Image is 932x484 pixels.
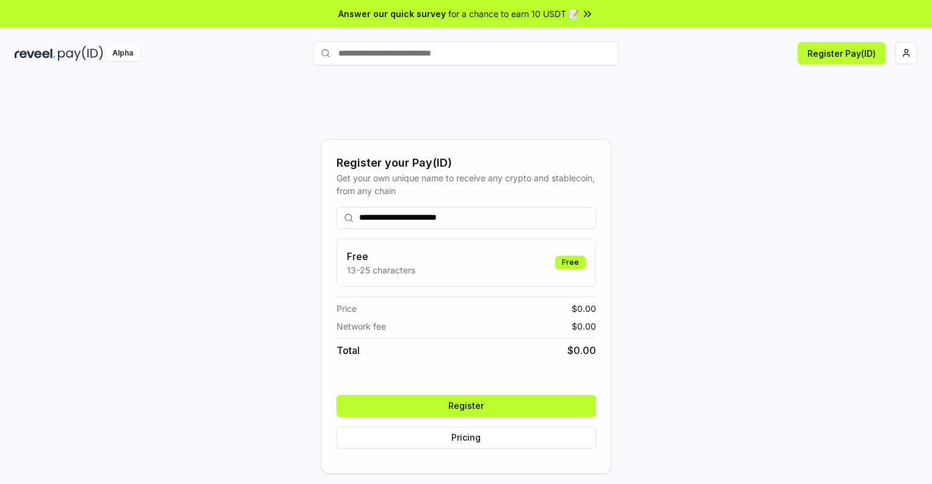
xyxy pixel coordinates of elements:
[337,320,386,333] span: Network fee
[798,42,886,64] button: Register Pay(ID)
[572,320,596,333] span: $ 0.00
[58,46,103,61] img: pay_id
[337,302,357,315] span: Price
[15,46,56,61] img: reveel_dark
[347,249,415,264] h3: Free
[567,343,596,358] span: $ 0.00
[337,395,596,417] button: Register
[347,264,415,276] p: 13-25 characters
[337,172,596,197] div: Get your own unique name to receive any crypto and stablecoin, from any chain
[448,7,579,20] span: for a chance to earn 10 USDT 📝
[572,302,596,315] span: $ 0.00
[555,256,586,269] div: Free
[337,343,360,358] span: Total
[338,7,446,20] span: Answer our quick survey
[106,46,140,61] div: Alpha
[337,154,596,172] div: Register your Pay(ID)
[337,427,596,449] button: Pricing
